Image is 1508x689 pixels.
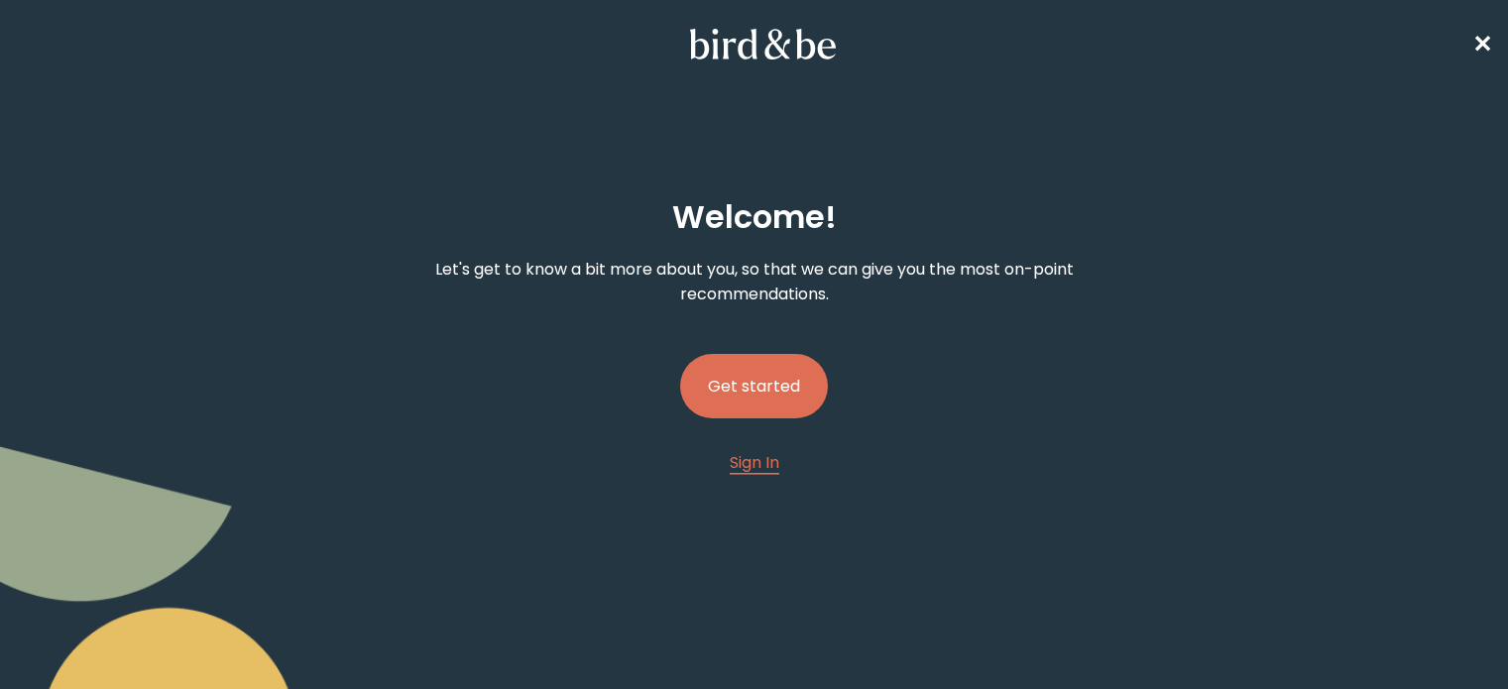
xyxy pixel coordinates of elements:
p: Let's get to know a bit more about you, so that we can give you the most on-point recommendations. [393,257,1115,306]
button: Get started [680,354,828,418]
a: Get started [680,322,828,450]
a: Sign In [730,450,779,475]
h2: Welcome ! [672,193,837,241]
span: ✕ [1472,28,1492,60]
a: ✕ [1472,27,1492,61]
span: Sign In [730,451,779,474]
